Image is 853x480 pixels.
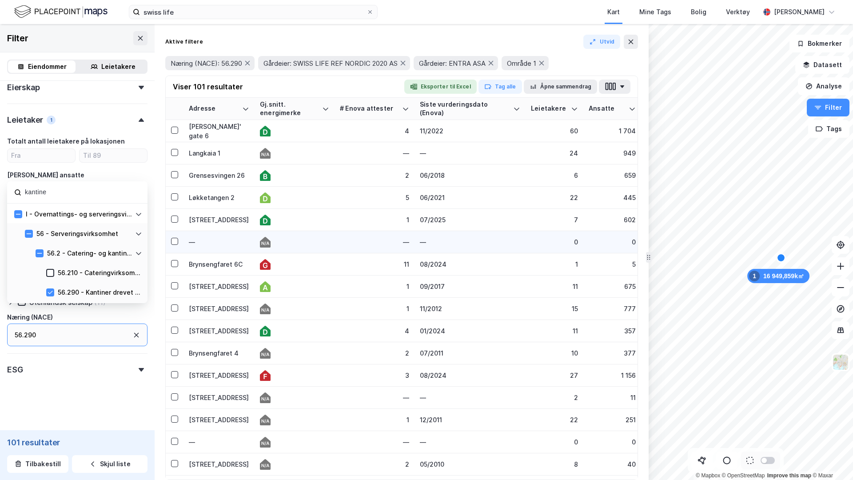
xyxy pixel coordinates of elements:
[340,260,409,269] div: 11
[767,472,811,479] a: Improve this map
[15,330,36,340] div: 56.290
[404,80,477,94] button: Eksporter til Excel
[420,326,520,336] div: 01/2024
[531,193,578,202] div: 22
[809,437,853,480] div: Kontrollprogram for chat
[7,31,28,45] div: Filter
[189,460,249,469] div: [STREET_ADDRESS]
[420,126,520,136] div: 11/2022
[607,7,620,17] div: Kart
[72,455,147,473] button: Skjul liste
[420,193,520,202] div: 06/2021
[189,260,249,269] div: Brynsengfaret 6C
[7,82,40,93] div: Eierskap
[28,61,67,72] div: Eiendommer
[173,81,243,92] div: Viser 101 resultater
[263,59,398,68] span: Gårdeier: SWISS LIFE REF NORDIC 2020 AS
[531,460,578,469] div: 8
[189,215,249,224] div: [STREET_ADDRESS]
[189,193,249,202] div: Løkketangen 2
[260,100,319,117] div: Gj.snitt. energimerke
[189,122,249,140] div: [PERSON_NAME]' gate 6
[420,237,520,247] div: —
[589,126,636,136] div: 1 704
[747,269,809,283] div: Map marker
[531,415,578,424] div: 22
[583,35,621,49] button: Utvid
[589,393,636,402] div: 11
[589,193,636,202] div: 445
[189,171,249,180] div: Grensesvingen 26
[171,59,242,68] span: Næring (NACE): 56.290
[340,126,409,136] div: 4
[798,77,849,95] button: Analyse
[531,437,578,447] div: 0
[531,148,578,158] div: 24
[7,364,23,375] div: ESG
[589,260,636,269] div: 5
[420,371,520,380] div: 08/2024
[789,35,849,52] button: Bokmerker
[722,472,765,479] a: OpenStreetMap
[531,260,578,269] div: 1
[531,282,578,291] div: 11
[420,282,520,291] div: 09/2017
[589,237,636,247] div: 0
[7,455,68,473] button: Tilbakestill
[340,148,409,158] div: —
[639,7,671,17] div: Mine Tags
[531,104,567,113] div: Leietakere
[420,415,520,424] div: 12/2011
[340,415,409,424] div: 1
[7,170,84,180] div: [PERSON_NAME] ansatte
[340,371,409,380] div: 3
[7,312,53,323] div: Næring (NACE)
[340,237,409,247] div: —
[420,260,520,269] div: 08/2024
[809,437,853,480] iframe: Chat Widget
[696,472,720,479] a: Mapbox
[420,437,520,447] div: —
[340,460,409,469] div: 2
[189,415,249,424] div: [STREET_ADDRESS]
[420,304,520,313] div: 11/2012
[420,460,520,469] div: 05/2010
[189,326,249,336] div: [STREET_ADDRESS]
[340,326,409,336] div: 4
[7,115,43,125] div: Leietaker
[80,149,147,162] input: Til 89
[531,348,578,358] div: 10
[340,193,409,202] div: 5
[420,393,520,402] div: —
[189,104,239,113] div: Adresse
[189,304,249,313] div: [STREET_ADDRESS]
[7,136,125,147] div: Totalt antall leietakere på lokasjonen
[189,348,249,358] div: Brynsengfaret 4
[795,56,849,74] button: Datasett
[589,215,636,224] div: 602
[589,304,636,313] div: 777
[340,348,409,358] div: 2
[189,393,249,402] div: [STREET_ADDRESS]
[420,100,510,117] div: Siste vurderingsdato (Enova)
[531,237,578,247] div: 0
[420,148,520,158] div: —
[340,215,409,224] div: 1
[589,104,625,113] div: Ansatte
[340,304,409,313] div: 1
[531,371,578,380] div: 27
[726,7,750,17] div: Verktøy
[774,7,825,17] div: [PERSON_NAME]
[531,393,578,402] div: 2
[807,99,849,116] button: Filter
[340,282,409,291] div: 1
[589,437,636,447] div: 0
[777,254,785,261] div: Map marker
[507,59,536,68] span: Område 1
[589,371,636,380] div: 1 156
[340,171,409,180] div: 2
[589,460,636,469] div: 40
[524,80,598,94] button: Åpne sammendrag
[101,61,136,72] div: Leietakere
[531,215,578,224] div: 7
